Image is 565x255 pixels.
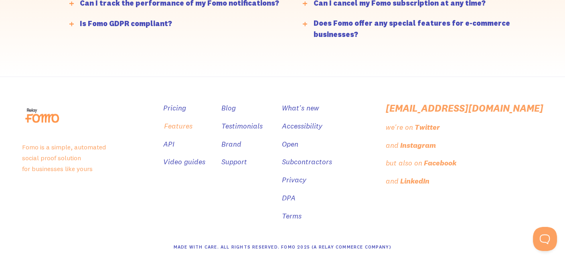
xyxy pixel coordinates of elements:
[386,122,413,133] div: we're on
[282,192,296,204] a: DPA
[314,18,519,41] div: Does Fomo offer any special features for e-commerce businesses?
[424,157,458,169] a: Facebook
[164,120,192,132] a: Features
[221,102,236,114] a: Blog
[386,140,399,151] div: and
[282,156,332,168] a: Subcontractors
[424,157,456,169] div: Facebook
[282,210,302,222] a: Terms
[163,102,186,114] a: Pricing
[221,120,263,132] a: Testimonials
[163,139,174,150] a: API
[415,122,440,133] div: Twitter
[282,174,306,186] a: Privacy
[400,175,429,187] div: LinkedIn
[400,140,437,151] a: Instagram
[174,241,392,253] div: Made With Care. All Rights Reserved. Fomo 2025 (A Relay Commerce Company)
[415,122,441,133] a: Twitter
[386,157,422,169] div: but also on
[221,139,241,150] a: Brand
[533,227,557,251] iframe: Toggle Customer Support
[386,102,543,114] a: [EMAIL_ADDRESS][DOMAIN_NAME]
[400,175,431,187] a: LinkedIn
[221,156,247,168] a: Support
[282,139,298,150] a: Open
[386,175,399,187] div: and
[163,156,205,168] a: Video guides
[282,102,319,114] a: What's new
[22,142,147,174] p: Fomo is a simple, automated social proof solution for businesses like yours
[80,18,172,30] div: Is Fomo GDPR compliant?
[282,120,322,132] a: Accessibility
[400,140,436,151] div: Instagram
